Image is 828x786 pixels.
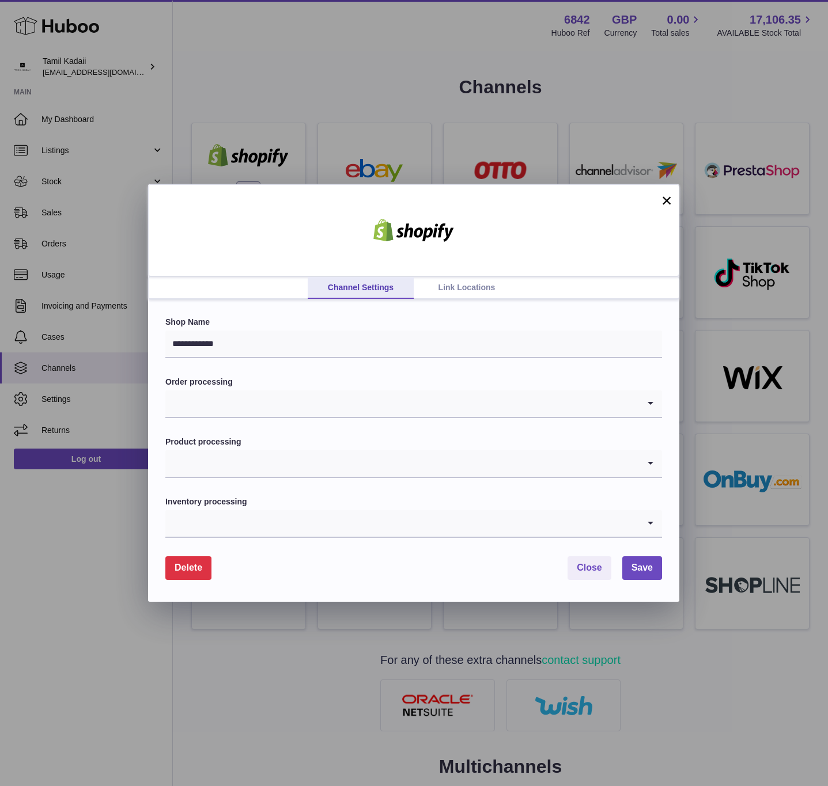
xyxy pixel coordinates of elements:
a: Channel Settings [308,277,414,299]
button: Close [568,556,611,580]
span: Save [632,563,653,572]
span: Delete [175,563,202,572]
img: shopify [365,219,463,242]
button: Delete [165,556,211,580]
div: Search for option [165,510,662,538]
label: Inventory processing [165,496,662,507]
input: Search for option [165,510,639,537]
div: Search for option [165,450,662,478]
input: Search for option [165,390,639,417]
label: Shop Name [165,317,662,328]
button: Save [622,556,662,580]
a: Link Locations [414,277,520,299]
input: Search for option [165,450,639,477]
label: Order processing [165,377,662,388]
span: Close [577,563,602,572]
label: Product processing [165,436,662,447]
div: Search for option [165,390,662,418]
button: × [660,193,674,207]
